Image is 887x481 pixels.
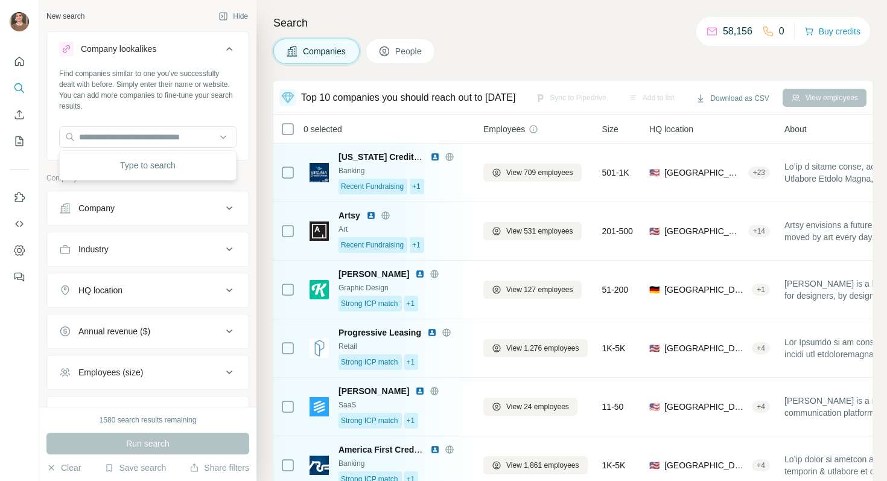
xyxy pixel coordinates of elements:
div: Employees (size) [78,366,143,378]
img: Logo of Artsy [310,221,329,241]
button: Feedback [10,266,29,288]
div: New search [46,11,84,22]
h4: Search [273,14,873,31]
button: Technologies [47,399,249,428]
span: 🇩🇪 [649,284,660,296]
img: Logo of Kittl [310,280,329,299]
p: 0 [779,24,784,39]
button: View 1,276 employees [483,339,588,357]
span: 51-200 [602,284,629,296]
span: Artsy [339,209,360,221]
button: Company lookalikes [47,34,249,68]
div: SaaS [339,400,469,410]
span: Companies [303,45,347,57]
span: +1 [407,298,415,309]
div: HQ location [78,284,122,296]
span: Progressive Leasing [339,327,421,339]
div: 1580 search results remaining [100,415,197,425]
span: [GEOGRAPHIC_DATA], [US_STATE] [664,167,743,179]
div: Industry [78,243,109,255]
span: Strong ICP match [341,415,398,426]
span: [GEOGRAPHIC_DATA], [US_STATE] [664,459,747,471]
button: Share filters [189,462,249,474]
span: Recent Fundraising [341,240,404,250]
span: HQ location [649,123,693,135]
button: Save search [104,462,166,474]
span: [GEOGRAPHIC_DATA], [US_STATE] [664,225,743,237]
span: [PERSON_NAME] [339,268,409,280]
p: Company information [46,173,249,183]
span: 🇺🇸 [649,401,660,413]
span: View 127 employees [506,284,573,295]
div: Art [339,224,469,235]
button: View 1,861 employees [483,456,588,474]
img: Logo of Progressive Leasing [310,339,329,358]
div: + 1 [752,284,770,295]
span: +1 [407,357,415,368]
span: [GEOGRAPHIC_DATA], [GEOGRAPHIC_DATA] [664,284,747,296]
div: Type to search [62,153,234,177]
img: LinkedIn logo [430,152,440,162]
span: Strong ICP match [341,298,398,309]
button: View 531 employees [483,222,582,240]
p: 58,156 [723,24,752,39]
img: Avatar [10,12,29,31]
div: Banking [339,165,469,176]
span: 1K-5K [602,342,626,354]
span: 🇺🇸 [649,342,660,354]
span: 🇺🇸 [649,167,660,179]
span: View 1,861 employees [506,460,579,471]
span: People [395,45,423,57]
div: Banking [339,458,469,469]
span: 🇺🇸 [649,459,660,471]
img: LinkedIn logo [366,211,376,220]
button: View 709 employees [483,164,582,182]
span: View 709 employees [506,167,573,178]
img: Logo of Virginia Credit Union [310,163,329,182]
span: +1 [412,181,421,192]
button: HQ location [47,276,249,305]
button: Employees (size) [47,358,249,387]
button: Dashboard [10,240,29,261]
span: [GEOGRAPHIC_DATA], [US_STATE] [664,342,747,354]
span: +1 [407,415,415,426]
span: Employees [483,123,525,135]
span: [US_STATE] Credit Union [339,152,440,162]
span: 11-50 [602,401,624,413]
div: Graphic Design [339,282,469,293]
img: LinkedIn logo [430,445,440,454]
div: Annual revenue ($) [78,325,150,337]
button: Use Surfe API [10,213,29,235]
span: 1K-5K [602,459,626,471]
button: Annual revenue ($) [47,317,249,346]
div: + 4 [752,401,770,412]
button: Clear [46,462,81,474]
span: View 24 employees [506,401,569,412]
div: + 14 [748,226,770,237]
span: Recent Fundraising [341,181,404,192]
div: Company lookalikes [81,43,156,55]
button: Use Surfe on LinkedIn [10,186,29,208]
span: 🇺🇸 [649,225,660,237]
img: LinkedIn logo [427,328,437,337]
span: About [784,123,807,135]
span: 501-1K [602,167,629,179]
button: Industry [47,235,249,264]
div: + 23 [748,167,770,178]
div: Retail [339,341,469,352]
span: View 531 employees [506,226,573,237]
div: Find companies similar to one you've successfully dealt with before. Simply enter their name or w... [59,68,237,112]
button: Hide [210,7,256,25]
button: Quick start [10,51,29,72]
span: View 1,276 employees [506,343,579,354]
span: 201-500 [602,225,633,237]
img: Logo of America First Credit Union [310,456,329,475]
button: View 24 employees [483,398,577,416]
img: Logo of Beamer [310,397,329,416]
div: + 4 [752,343,770,354]
div: Company [78,202,115,214]
span: [GEOGRAPHIC_DATA], [US_STATE] [664,401,747,413]
button: Search [10,77,29,99]
span: America First Credit Union [339,445,445,454]
button: Company [47,194,249,223]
